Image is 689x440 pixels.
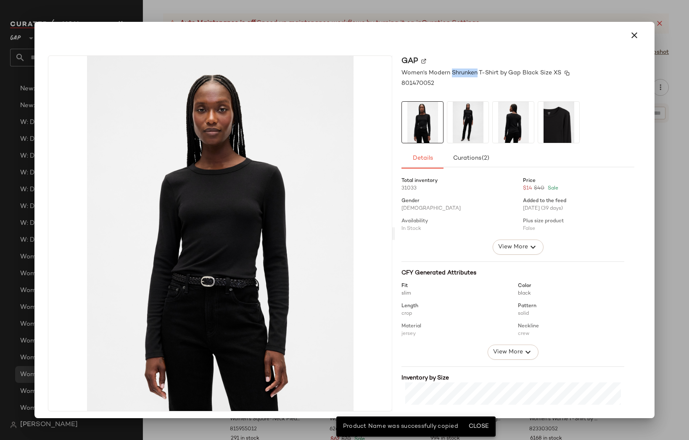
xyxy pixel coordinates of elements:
span: View More [493,347,523,357]
span: Product Name was successfully copied [343,423,458,429]
span: View More [498,242,528,252]
img: cn60291814.jpg [538,102,579,143]
img: svg%3e [421,59,426,64]
span: Gap [401,55,418,67]
img: cn60432317.jpg [447,102,488,143]
img: svg%3e [565,71,570,76]
button: Close [465,419,492,434]
button: View More [493,240,543,255]
img: cn60430981.jpg [48,56,392,411]
button: View More [488,345,538,360]
span: Women's Modern Shrunken T-Shirt by Gap Black Size XS [401,69,561,77]
div: Inventory by Size [401,374,624,382]
img: cn60430981.jpg [402,102,443,143]
span: Close [468,423,489,430]
img: cn60430995.jpg [493,102,534,143]
div: CFY Generated Attributes [401,269,624,277]
span: 801470052 [401,79,434,88]
span: Details [412,155,433,162]
span: Curations [453,155,490,162]
span: (2) [481,155,489,162]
